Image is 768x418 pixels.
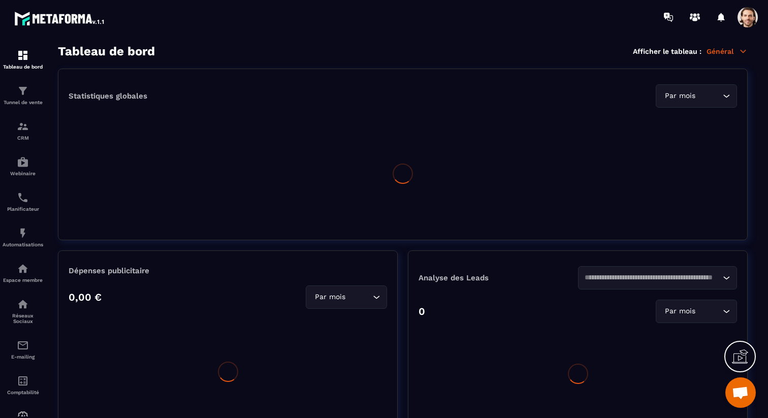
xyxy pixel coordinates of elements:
input: Search for option [347,292,370,303]
div: Search for option [656,84,737,108]
p: Comptabilité [3,390,43,395]
img: social-network [17,298,29,310]
p: Dépenses publicitaire [69,266,387,275]
a: social-networksocial-networkRéseaux Sociaux [3,291,43,332]
img: automations [17,263,29,275]
div: Search for option [656,300,737,323]
div: Search for option [578,266,738,290]
p: Espace membre [3,277,43,283]
a: automationsautomationsAutomatisations [3,219,43,255]
span: Par mois [662,90,697,102]
p: Général [707,47,748,56]
p: CRM [3,135,43,141]
img: scheduler [17,191,29,204]
img: automations [17,156,29,168]
h3: Tableau de bord [58,44,155,58]
div: Search for option [306,285,387,309]
a: automationsautomationsWebinaire [3,148,43,184]
img: logo [14,9,106,27]
a: automationsautomationsEspace membre [3,255,43,291]
img: formation [17,85,29,97]
img: accountant [17,375,29,387]
p: Réseaux Sociaux [3,313,43,324]
a: emailemailE-mailing [3,332,43,367]
p: E-mailing [3,354,43,360]
a: accountantaccountantComptabilité [3,367,43,403]
p: 0 [419,305,425,317]
a: schedulerschedulerPlanificateur [3,184,43,219]
input: Search for option [697,306,720,317]
a: formationformationCRM [3,113,43,148]
p: Statistiques globales [69,91,147,101]
input: Search for option [585,272,721,283]
p: Afficher le tableau : [633,47,701,55]
img: formation [17,120,29,133]
span: Par mois [312,292,347,303]
img: formation [17,49,29,61]
p: Automatisations [3,242,43,247]
input: Search for option [697,90,720,102]
p: Webinaire [3,171,43,176]
p: Analyse des Leads [419,273,578,282]
img: email [17,339,29,351]
a: formationformationTableau de bord [3,42,43,77]
p: Planificateur [3,206,43,212]
span: Par mois [662,306,697,317]
a: Ouvrir le chat [725,377,756,408]
a: formationformationTunnel de vente [3,77,43,113]
p: 0,00 € [69,291,102,303]
p: Tunnel de vente [3,100,43,105]
p: Tableau de bord [3,64,43,70]
img: automations [17,227,29,239]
